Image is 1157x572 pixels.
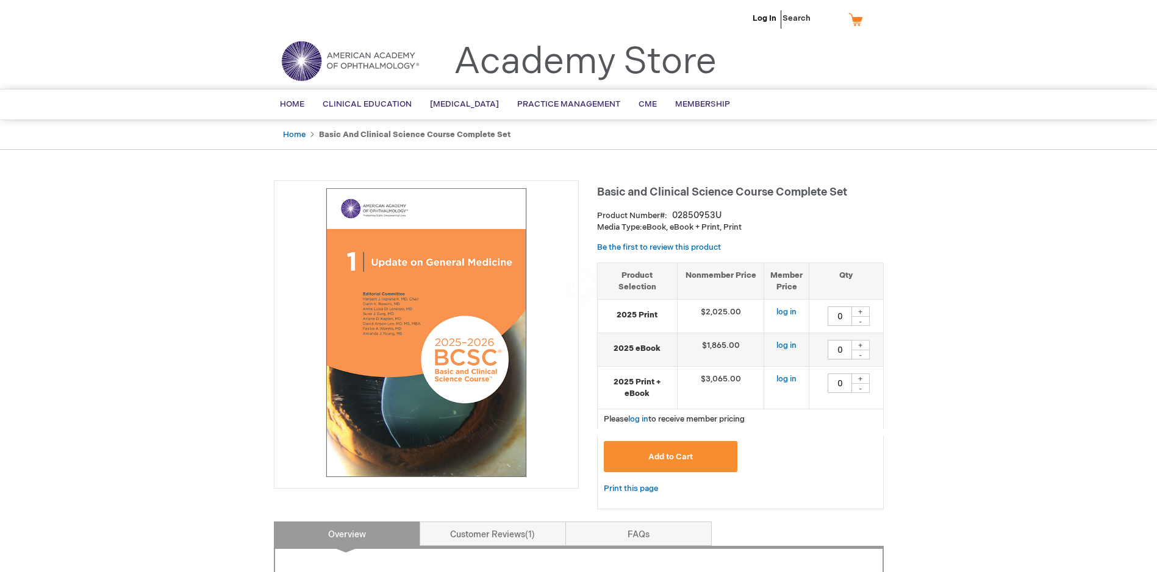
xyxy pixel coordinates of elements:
[776,307,797,317] a: log in
[280,99,304,109] span: Home
[274,521,420,546] a: Overview
[783,6,829,30] span: Search
[851,350,870,359] div: -
[517,99,620,109] span: Practice Management
[776,374,797,384] a: log in
[597,222,642,232] strong: Media Type:
[281,187,572,478] img: Basic and Clinical Science Course Complete Set
[525,529,535,540] span: 1
[809,263,883,299] th: Qty
[604,414,745,424] span: Please to receive member pricing
[648,452,693,462] span: Add to Cart
[454,40,717,84] a: Academy Store
[828,373,852,393] input: Qty
[753,13,776,23] a: Log In
[283,130,306,139] a: Home
[828,306,852,326] input: Qty
[828,340,852,359] input: Qty
[604,343,671,355] strong: 2025 eBook
[597,186,847,199] span: Basic and Clinical Science Course Complete Set
[604,309,671,321] strong: 2025 Print
[565,521,712,546] a: FAQs
[677,263,764,299] th: Nonmember Price
[677,333,764,367] td: $1,865.00
[604,481,658,496] a: Print this page
[319,130,510,139] strong: Basic and Clinical Science Course Complete Set
[672,210,722,222] div: 02850953U
[675,99,730,109] span: Membership
[677,367,764,409] td: $3,065.00
[598,263,678,299] th: Product Selection
[851,383,870,393] div: -
[677,300,764,333] td: $2,025.00
[604,376,671,399] strong: 2025 Print + eBook
[639,99,657,109] span: CME
[764,263,809,299] th: Member Price
[420,521,566,546] a: Customer Reviews1
[430,99,499,109] span: [MEDICAL_DATA]
[851,340,870,350] div: +
[628,414,648,424] a: log in
[776,341,797,350] a: log in
[851,373,870,384] div: +
[604,441,738,472] button: Add to Cart
[851,306,870,317] div: +
[597,211,667,221] strong: Product Number
[597,222,884,233] p: eBook, eBook + Print, Print
[323,99,412,109] span: Clinical Education
[851,316,870,326] div: -
[597,242,721,252] a: Be the first to review this product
